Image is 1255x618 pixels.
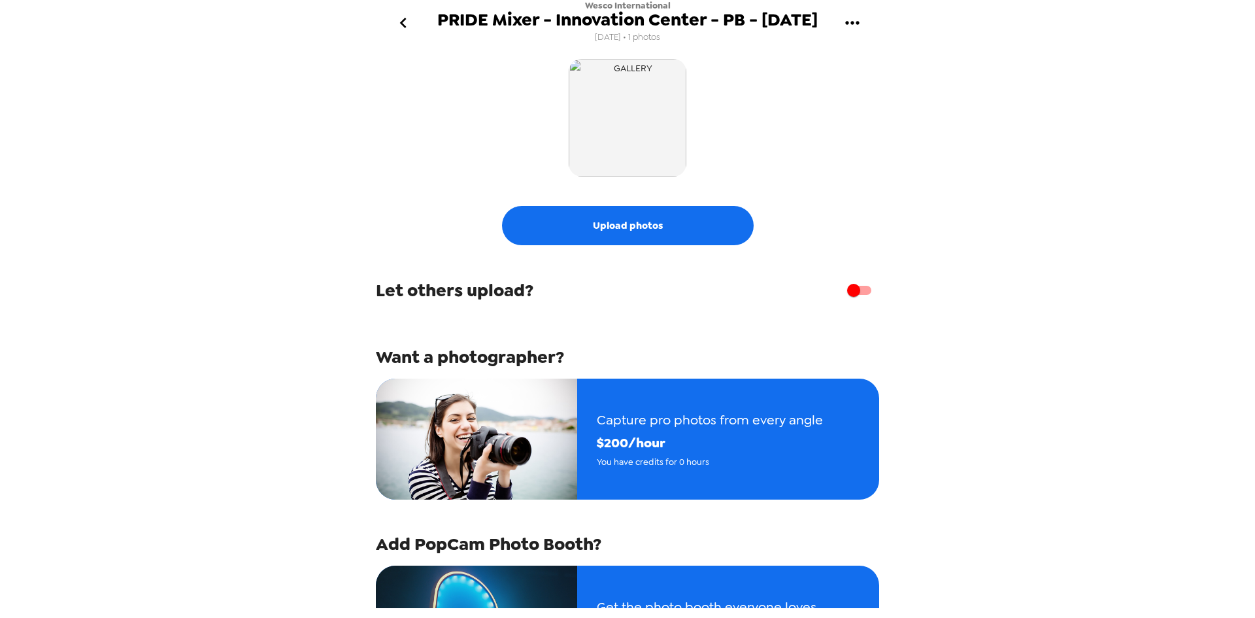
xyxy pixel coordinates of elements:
[376,379,879,500] button: Capture pro photos from every angle$200/hourYou have credits for 0 hours
[597,432,823,455] span: $ 200 /hour
[502,206,754,245] button: Upload photos
[376,532,601,556] span: Add PopCam Photo Booth?
[376,379,577,500] img: photographer example
[382,2,424,44] button: go back
[376,279,533,302] span: Let others upload?
[437,11,818,29] span: PRIDE Mixer - Innovation Center - PB - [DATE]
[831,2,873,44] button: gallery menu
[376,345,564,369] span: Want a photographer?
[597,455,823,470] span: You have credits for 0 hours
[595,29,660,46] span: [DATE] • 1 photos
[569,59,686,177] img: gallery
[597,409,823,432] span: Capture pro photos from every angle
